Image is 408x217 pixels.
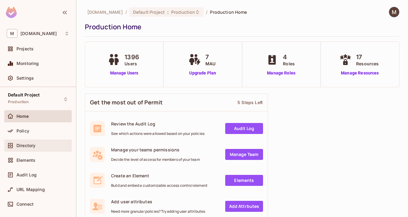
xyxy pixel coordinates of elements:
li: / [125,9,127,15]
span: Elements [16,158,35,163]
span: Decide the level of access for members of your team [111,157,200,162]
span: Roles [283,60,295,67]
span: the active workspace [87,9,123,15]
span: Add user attributes [111,199,205,204]
img: SReyMgAAAABJRU5ErkJggg== [6,7,17,18]
span: Review the Audit Log [111,121,204,127]
span: 1396 [125,52,139,62]
span: Users [125,60,139,67]
a: Manage Users [106,70,142,76]
span: Home [16,114,29,119]
span: 4 [283,52,295,62]
span: Production [171,9,195,15]
span: Production [8,99,29,104]
span: Get the most out of Permit [90,99,163,106]
a: Upgrade Plan [187,70,218,76]
span: Projects [16,46,34,51]
a: Elements [225,175,263,186]
a: Audit Log [225,123,263,134]
span: : [167,10,169,15]
span: Directory [16,143,35,148]
div: 5 Steps Left [237,99,263,105]
span: Monitoring [16,61,39,66]
span: Manage your teams permissions [111,147,200,153]
span: Default Project [8,92,40,97]
a: Manage Team [225,149,263,160]
a: Manage Roles [265,70,298,76]
span: MAU [205,60,215,67]
span: Build and embed a customizable access control element [111,183,208,188]
span: Policy [16,128,29,133]
span: See which actions were allowed based on your policies [111,131,204,136]
span: Workspace: msfourrager.com [20,31,57,36]
span: Need more granular policies? Try adding user attributes [111,209,205,214]
span: 7 [205,52,215,62]
a: Add Attrbutes [225,201,263,212]
span: Connect [16,202,34,207]
span: Default Project [133,9,165,15]
span: Audit Log [16,172,37,177]
span: 17 [356,52,379,62]
span: M [7,29,17,38]
a: Manage Resources [338,70,382,76]
span: Settings [16,76,34,81]
span: Production Home [210,9,247,15]
span: URL Mapping [16,187,45,192]
span: Create an Element [111,173,208,179]
div: Production Home [85,22,396,31]
li: / [206,9,208,15]
span: Resources [356,60,379,67]
img: Maxime Leduc [389,7,399,17]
